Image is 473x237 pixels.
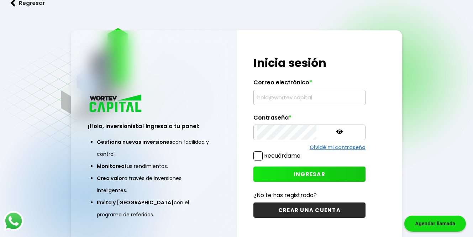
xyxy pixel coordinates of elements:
[253,191,366,200] p: ¿No te has registrado?
[97,136,211,160] li: con facilidad y control.
[257,90,362,105] input: hola@wortev.capital
[294,170,325,178] span: INGRESAR
[97,196,211,221] li: con el programa de referidos.
[97,172,211,196] li: a través de inversiones inteligentes.
[253,202,366,218] button: CREAR UNA CUENTA
[97,163,125,170] span: Monitorea
[97,199,174,206] span: Invita y [GEOGRAPHIC_DATA]
[97,138,172,146] span: Gestiona nuevas inversiones
[253,79,366,90] label: Correo electrónico
[97,160,211,172] li: tus rendimientos.
[4,211,23,231] img: logos_whatsapp-icon.242b2217.svg
[88,122,220,130] h3: ¡Hola, inversionista! Ingresa a tu panel:
[88,94,144,115] img: logo_wortev_capital
[253,54,366,72] h1: Inicia sesión
[264,152,300,160] label: Recuérdame
[310,144,366,151] a: Olvidé mi contraseña
[404,216,466,232] div: Agendar llamada
[253,114,366,125] label: Contraseña
[253,191,366,218] a: ¿No te has registrado?CREAR UNA CUENTA
[97,175,124,182] span: Crea valor
[253,167,366,182] button: INGRESAR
